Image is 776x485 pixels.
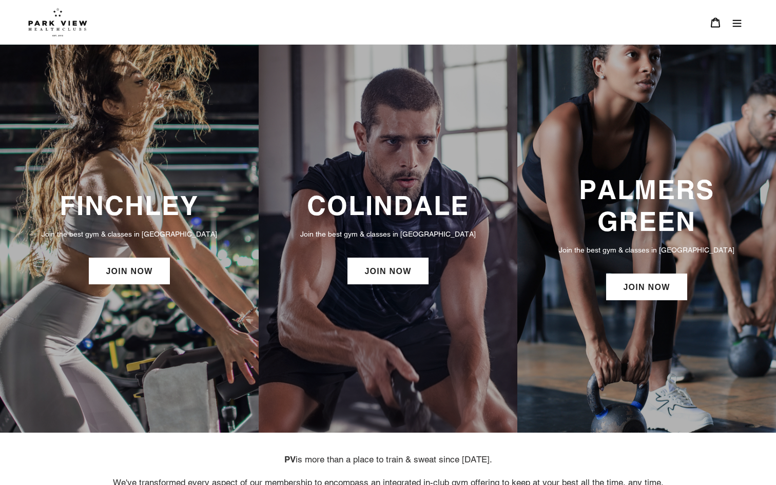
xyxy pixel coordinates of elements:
[89,258,169,284] a: JOIN NOW: Finchley Membership
[528,244,766,256] p: Join the best gym & classes in [GEOGRAPHIC_DATA]
[726,11,748,33] button: Menu
[108,453,668,467] p: is more than a place to train & sweat since [DATE].
[10,228,248,240] p: Join the best gym & classes in [GEOGRAPHIC_DATA]
[347,258,428,284] a: JOIN NOW: Colindale Membership
[28,8,87,36] img: Park view health clubs is a gym near you.
[269,228,507,240] p: Join the best gym & classes in [GEOGRAPHIC_DATA]
[528,174,766,237] h3: PALMERS GREEN
[284,454,296,464] strong: PV
[269,190,507,221] h3: COLINDALE
[10,190,248,221] h3: FINCHLEY
[606,274,687,300] a: JOIN NOW: Palmers Green Membership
